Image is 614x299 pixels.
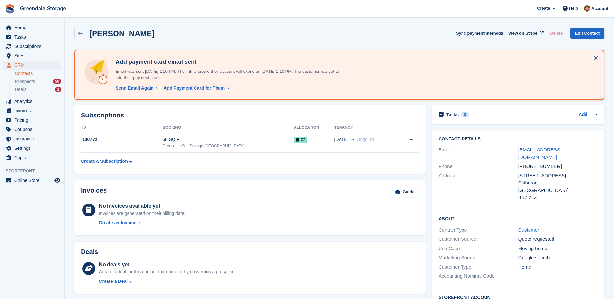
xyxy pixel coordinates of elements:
[14,51,53,60] span: Sites
[3,116,61,125] a: menu
[439,236,518,243] div: Customer Source
[3,134,61,143] a: menu
[439,254,518,261] div: Marketing Source
[357,137,374,142] span: Ongoing
[81,158,128,165] div: Create a Subscription
[15,86,61,93] a: Deals 1
[518,227,539,233] a: Customer
[53,176,61,184] a: Preview store
[456,28,503,39] button: Sync payment methods
[518,172,598,180] div: [STREET_ADDRESS]
[14,176,53,185] span: Online Store
[99,202,185,210] div: No invoices available yet
[81,136,162,143] div: 100772
[569,5,578,12] span: Help
[518,187,598,194] div: [GEOGRAPHIC_DATA]
[3,153,61,162] a: menu
[439,245,518,252] div: Use Case
[99,219,136,226] div: Create an Invoice
[518,254,598,261] div: Google search
[3,97,61,106] a: menu
[5,4,15,14] img: stora-icon-8386f47178a22dfd0bd8f6a31ec36ba5ce8667c1dd55bd0f319d3a0aa187defe.svg
[3,61,61,70] a: menu
[81,248,98,256] h2: Deals
[81,123,162,133] th: ID
[99,278,128,285] div: Create a Deal
[391,187,419,197] a: Guide
[14,32,53,41] span: Tasks
[439,146,518,161] div: Email
[17,3,69,14] a: Greendale Storage
[99,210,185,217] div: Invoices are generated on their billing date.
[334,123,397,133] th: Tenancy
[518,163,598,170] div: [PHONE_NUMBER]
[162,136,294,143] div: 68 SQ FT
[15,78,61,85] a: Prospects 50
[162,143,294,149] div: Greendale Self Storage [GEOGRAPHIC_DATA]
[163,85,225,92] div: Add Payment Card for Them
[14,106,53,115] span: Invoices
[3,51,61,60] a: menu
[14,61,53,70] span: CRM
[3,176,61,185] a: menu
[6,168,64,174] span: Storefront
[99,278,234,285] a: Create a Deal
[518,263,598,271] div: Home
[3,23,61,32] a: menu
[3,106,61,115] a: menu
[81,112,419,119] h2: Subscriptions
[55,87,61,92] div: 1
[439,137,598,142] h2: Contact Details
[334,136,348,143] span: [DATE]
[14,97,53,106] span: Analytics
[53,79,61,84] div: 50
[439,263,518,271] div: Customer Type
[81,155,132,167] a: Create a Subscription
[14,134,53,143] span: Insurance
[83,58,110,86] img: add-payment-card-4dbda4983b697a7845d177d07a5d71e8a16f1ec00487972de202a45f1e8132f5.svg
[15,78,35,84] span: Prospects
[162,123,294,133] th: Booking
[113,58,340,66] h4: Add payment card email sent
[547,28,565,39] button: Delete
[116,85,154,92] div: Send Email Again
[506,28,545,39] a: View on Stripe
[446,112,459,117] h2: Tasks
[439,227,518,234] div: Contact Type
[518,194,598,201] div: BB7 2LZ
[518,179,598,187] div: Clitheroe
[591,6,608,12] span: Account
[81,187,107,197] h2: Invoices
[461,112,469,117] div: 0
[14,144,53,153] span: Settings
[518,236,598,243] div: Quote requested
[15,71,61,77] a: Contacts
[99,261,234,269] div: No deals yet
[584,5,590,12] img: Justin Swingler
[3,32,61,41] a: menu
[161,85,229,92] a: Add Payment Card for Them
[518,147,562,160] a: [EMAIL_ADDRESS][DOMAIN_NAME]
[518,245,598,252] div: Moving home
[3,144,61,153] a: menu
[99,269,234,275] div: Create a deal for this contact from here or by converting a prospect.
[14,153,53,162] span: Capital
[537,5,550,12] span: Create
[294,123,334,133] th: Allocation
[439,163,518,170] div: Phone
[14,125,53,134] span: Coupons
[3,125,61,134] a: menu
[14,116,53,125] span: Pricing
[3,42,61,51] a: menu
[508,30,537,37] span: View on Stripe
[14,23,53,32] span: Home
[15,86,27,93] span: Deals
[14,42,53,51] span: Subscriptions
[99,219,185,226] a: Create an Invoice
[579,111,587,118] a: Add
[439,272,518,280] div: Accounting Nominal Code
[570,28,604,39] a: Edit Contact
[439,172,518,201] div: Address
[439,215,598,222] h2: About
[294,137,307,143] span: 27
